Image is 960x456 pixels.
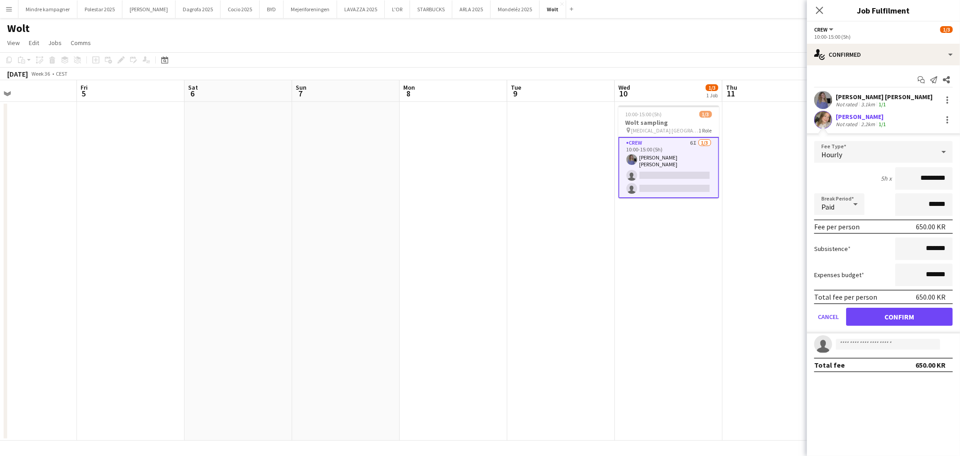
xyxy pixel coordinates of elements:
div: 5h x [881,174,892,182]
button: [PERSON_NAME] [122,0,176,18]
div: 650.00 KR [916,222,946,231]
div: [DATE] [7,69,28,78]
div: Not rated [836,101,859,108]
button: L'OR [385,0,410,18]
span: 9 [509,88,521,99]
div: [PERSON_NAME] [836,113,888,121]
a: View [4,37,23,49]
span: Tue [511,83,521,91]
div: 650.00 KR [916,292,946,301]
button: Confirm [846,308,953,326]
button: Cancel [814,308,843,326]
h3: Job Fulfilment [807,5,960,16]
a: Comms [67,37,95,49]
h3: Wolt sampling [618,119,719,127]
div: Fee per person [814,222,860,231]
button: STARBUCKS [410,0,452,18]
span: Edit [29,39,39,47]
button: LAVAZZA 2025 [337,0,385,18]
span: Crew [814,26,828,33]
div: Total fee per person [814,292,877,301]
span: 8 [402,88,415,99]
span: Sat [188,83,198,91]
span: 1 Role [699,127,712,134]
div: [PERSON_NAME] [PERSON_NAME] [836,93,933,101]
span: Fri [81,83,88,91]
span: Jobs [48,39,62,47]
app-skills-label: 1/1 [879,121,886,128]
div: CEST [56,70,68,77]
button: BYD [260,0,284,18]
div: 10:00-15:00 (5h) [814,33,953,40]
button: Mondeléz 2025 [491,0,540,18]
app-card-role: Crew6I1/310:00-15:00 (5h)[PERSON_NAME] [PERSON_NAME] [618,137,719,198]
span: 7 [294,88,306,99]
span: Mon [403,83,415,91]
a: Edit [25,37,43,49]
button: Crew [814,26,835,33]
div: Total fee [814,360,845,369]
div: 2.2km [859,121,877,128]
span: 1/3 [699,111,712,118]
button: ARLA 2025 [452,0,491,18]
span: 5 [79,88,88,99]
span: 6 [187,88,198,99]
label: Subsistence [814,245,851,253]
span: 1/3 [706,84,718,91]
app-skills-label: 1/1 [879,101,886,108]
span: View [7,39,20,47]
span: Comms [71,39,91,47]
button: Wolt [540,0,566,18]
a: Jobs [45,37,65,49]
span: Paid [821,202,834,211]
button: Polestar 2025 [77,0,122,18]
span: 10 [617,88,630,99]
div: 650.00 KR [915,360,946,369]
span: Wed [618,83,630,91]
span: [MEDICAL_DATA] [GEOGRAPHIC_DATA] [631,127,699,134]
button: Dagrofa 2025 [176,0,221,18]
div: 3.1km [859,101,877,108]
span: Hourly [821,150,842,159]
app-job-card: 10:00-15:00 (5h)1/3Wolt sampling [MEDICAL_DATA] [GEOGRAPHIC_DATA]1 RoleCrew6I1/310:00-15:00 (5h)[... [618,105,719,198]
h1: Wolt [7,22,30,35]
button: Mindre kampagner [18,0,77,18]
span: Week 36 [30,70,52,77]
div: 1 Job [706,92,718,99]
label: Expenses budget [814,271,864,279]
span: 11 [725,88,737,99]
div: Confirmed [807,44,960,65]
span: 10:00-15:00 (5h) [626,111,662,118]
span: 1/3 [940,26,953,33]
div: Not rated [836,121,859,128]
span: Thu [726,83,737,91]
span: Sun [296,83,306,91]
button: Mejeriforeningen [284,0,337,18]
button: Cocio 2025 [221,0,260,18]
